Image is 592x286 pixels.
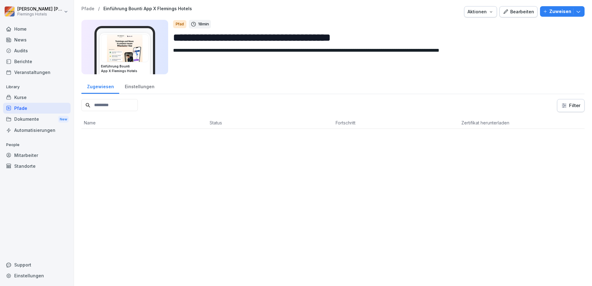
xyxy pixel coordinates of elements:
[3,259,71,270] div: Support
[3,270,71,281] a: Einstellungen
[3,161,71,171] a: Standorte
[98,6,100,11] p: /
[3,140,71,150] p: People
[101,64,149,73] h3: Einführung Bounti App X Flemings Hotels
[101,35,148,62] img: l8kb63ksnntofkep8w9vh4tr.png
[207,117,333,129] th: Status
[3,114,71,125] a: DokumenteNew
[3,103,71,114] a: Pfade
[3,24,71,34] a: Home
[459,117,585,129] th: Zertifikat herunterladen
[3,45,71,56] a: Audits
[540,6,585,17] button: Zuweisen
[3,125,71,136] a: Automatisierungen
[81,117,207,129] th: Name
[464,6,497,17] button: Aktionen
[3,34,71,45] a: News
[81,6,94,11] a: Pfade
[81,78,119,94] a: Zugewiesen
[557,99,584,112] button: Filter
[503,8,534,15] div: Bearbeiten
[17,12,63,16] p: Flemings Hotels
[3,67,71,78] a: Veranstaltungen
[333,117,459,129] th: Fortschritt
[3,92,71,103] a: Kurse
[119,78,160,94] a: Einstellungen
[561,102,581,109] div: Filter
[468,8,494,15] div: Aktionen
[3,114,71,125] div: Dokumente
[3,56,71,67] a: Berichte
[198,21,209,27] p: 18 min
[3,82,71,92] p: Library
[17,6,63,12] p: [PERSON_NAME] [PERSON_NAME]
[173,20,186,28] div: Pfad
[3,150,71,161] a: Mitarbeiter
[499,6,538,17] button: Bearbeiten
[549,8,571,15] p: Zuweisen
[103,6,192,11] a: Einführung Bounti App X Flemings Hotels
[58,116,69,123] div: New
